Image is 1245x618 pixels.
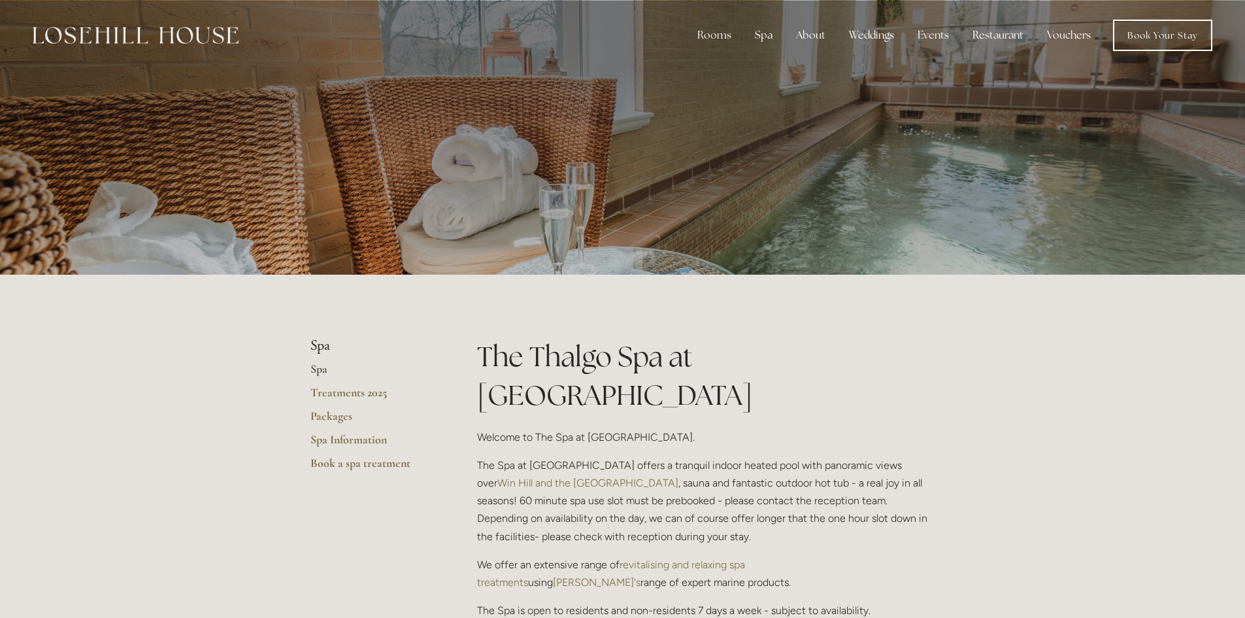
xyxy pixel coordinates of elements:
[477,556,935,591] p: We offer an extensive range of using range of expert marine products.
[310,409,435,432] a: Packages
[310,337,435,354] li: Spa
[553,576,640,589] a: [PERSON_NAME]'s
[1113,20,1212,51] a: Book Your Stay
[687,22,742,48] div: Rooms
[838,22,905,48] div: Weddings
[310,432,435,456] a: Spa Information
[744,22,783,48] div: Spa
[310,362,435,385] a: Spa
[786,22,836,48] div: About
[310,456,435,479] a: Book a spa treatment
[477,337,935,415] h1: The Thalgo Spa at [GEOGRAPHIC_DATA]
[962,22,1034,48] div: Restaurant
[1037,22,1101,48] a: Vouchers
[310,385,435,409] a: Treatments 2025
[33,27,239,44] img: Losehill House
[477,456,935,545] p: The Spa at [GEOGRAPHIC_DATA] offers a tranquil indoor heated pool with panoramic views over , sau...
[907,22,959,48] div: Events
[497,477,678,489] a: Win Hill and the [GEOGRAPHIC_DATA]
[477,428,935,446] p: Welcome to The Spa at [GEOGRAPHIC_DATA].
